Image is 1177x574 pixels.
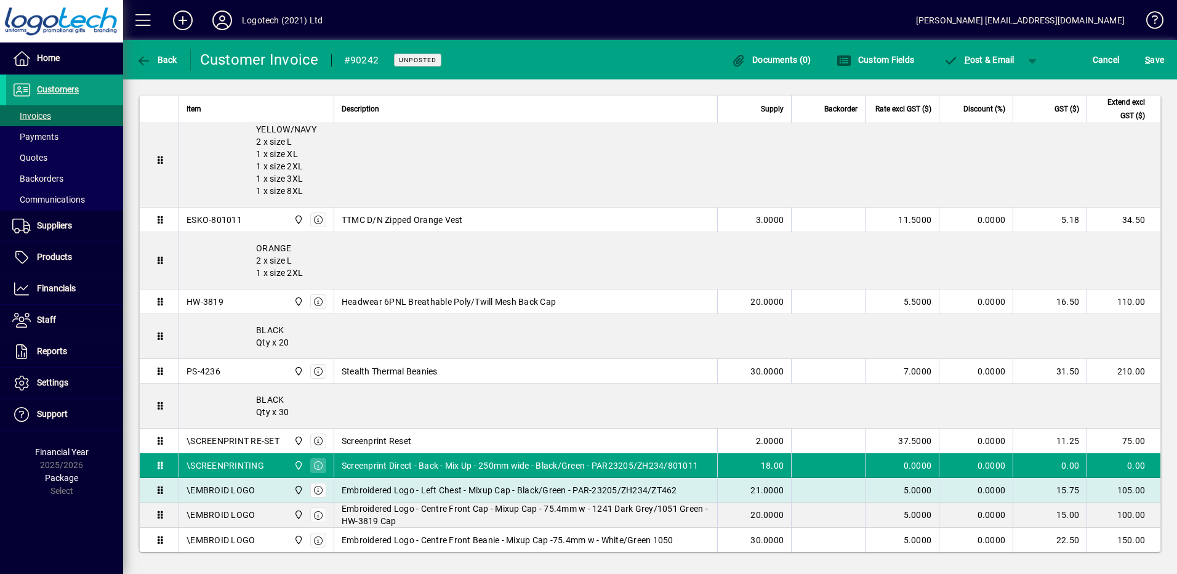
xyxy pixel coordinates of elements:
span: 30.0000 [750,534,784,546]
span: 18.00 [761,459,784,472]
span: S [1145,55,1150,65]
span: Payments [12,132,58,142]
div: 5.5000 [873,296,931,308]
a: Support [6,399,123,430]
a: Home [6,43,123,74]
span: Central [291,434,305,448]
a: Reports [6,336,123,367]
div: \SCREENPRINTING [187,459,264,472]
span: Products [37,252,72,262]
a: Staff [6,305,123,336]
div: \EMBROID LOGO [187,484,255,496]
span: Item [187,102,201,116]
span: Communications [12,195,85,204]
td: 0.0000 [939,429,1013,453]
div: 5.0000 [873,509,931,521]
a: Financials [6,273,123,304]
td: 5.18 [1013,208,1087,232]
td: 105.00 [1087,478,1160,503]
td: 150.00 [1087,528,1160,552]
td: 0.0000 [939,208,1013,232]
div: [PERSON_NAME] [EMAIL_ADDRESS][DOMAIN_NAME] [916,10,1125,30]
span: Settings [37,378,68,387]
span: Home [37,53,60,63]
div: \SCREENPRINT RE-SET [187,435,279,447]
div: 37.5000 [873,435,931,447]
td: 22.50 [1013,528,1087,552]
span: Documents (0) [731,55,811,65]
td: 31.50 [1013,359,1087,384]
a: Suppliers [6,211,123,241]
div: 0.0000 [873,459,931,472]
div: BLACK Qty x 30 [179,384,1160,428]
span: Custom Fields [837,55,914,65]
span: Unposted [399,56,436,64]
span: Central [291,483,305,497]
button: Save [1142,49,1167,71]
span: 20.0000 [750,296,784,308]
button: Add [163,9,203,31]
div: Customer Invoice [200,50,319,70]
td: 0.0000 [939,453,1013,478]
td: 11.25 [1013,429,1087,453]
span: 3.0000 [756,214,784,226]
app-page-header-button: Back [123,49,191,71]
span: Quotes [12,153,47,163]
a: Products [6,242,123,273]
td: 15.75 [1013,478,1087,503]
td: 110.00 [1087,289,1160,314]
td: 0.0000 [939,503,1013,528]
span: 21.0000 [750,484,784,496]
div: 7.0000 [873,365,931,378]
div: \EMBROID LOGO [187,509,255,521]
button: Post & Email [937,49,1021,71]
span: Extend excl GST ($) [1095,95,1145,123]
span: Description [342,102,379,116]
span: Package [45,473,78,483]
span: Supply [761,102,784,116]
span: GST ($) [1054,102,1079,116]
div: ESKO-801011 [187,214,242,226]
div: \EMBROID LOGO [187,534,255,546]
td: 16.50 [1013,289,1087,314]
span: ave [1145,50,1164,70]
span: 20.0000 [750,509,784,521]
button: Documents (0) [728,49,814,71]
span: Screenprint Reset [342,435,411,447]
td: 0.0000 [939,528,1013,552]
span: Central [291,213,305,227]
span: Embroidered Logo - Centre Front Cap - Mixup Cap - 75.4mm w - 1241 Dark Grey/1051 Green - HW-3819 Cap [342,503,710,527]
button: Custom Fields [834,49,917,71]
td: 0.00 [1013,453,1087,478]
span: 2.0000 [756,435,784,447]
span: Screenprint Direct - Back - Mix Up - 250mm wide - Black/Green - PAR23205/ZH234/801011 [342,459,698,472]
div: Logotech (2021) Ltd [242,10,323,30]
a: Payments [6,126,123,147]
span: Embroidered Logo - Centre Front Beanie - Mixup Cap -75.4mm w - White/Green 1050 [342,534,673,546]
span: Embroidered Logo - Left Chest - Mixup Cap - Black/Green - PAR-23205/ZH234/ZT462 [342,484,677,496]
div: 5.0000 [873,484,931,496]
span: TTMC D/N Zipped Orange Vest [342,214,463,226]
button: Profile [203,9,242,31]
div: HW-3819 [187,296,223,308]
td: 210.00 [1087,359,1160,384]
span: Back [136,55,177,65]
a: Backorders [6,168,123,189]
button: Back [133,49,180,71]
a: Knowledge Base [1137,2,1162,42]
span: Headwear 6PNL Breathable Poly/Twill Mesh Back Cap [342,296,556,308]
span: Central [291,365,305,378]
span: Financial Year [35,447,89,457]
td: 75.00 [1087,429,1160,453]
span: Backorders [12,174,63,184]
span: Central [291,295,305,309]
span: Reports [37,346,67,356]
td: 100.00 [1087,503,1160,528]
div: 5.0000 [873,534,931,546]
div: #90242 [344,51,379,70]
td: 0.00 [1087,453,1160,478]
span: Support [37,409,68,419]
span: Central [291,459,305,472]
td: 0.0000 [939,478,1013,503]
span: Discount (%) [963,102,1005,116]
